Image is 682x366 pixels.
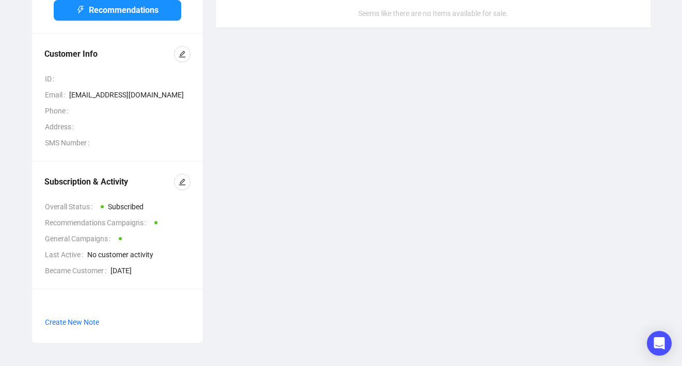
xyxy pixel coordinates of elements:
span: Last Active [45,249,87,260]
span: thunderbolt [76,6,85,14]
div: Customer Info [44,48,174,60]
span: Overall Status [45,201,97,212]
span: Recommendations Campaigns [45,217,150,228]
span: Recommendations [89,4,158,16]
span: Phone [45,105,72,117]
span: Email [45,89,69,101]
span: General Campaigns [45,233,115,244]
span: edit [179,178,186,186]
span: SMS Number [45,137,93,148]
span: edit [179,51,186,58]
span: Create New Note [45,318,99,326]
span: Address [45,121,78,132]
button: Create New Note [44,314,100,330]
span: No customer activity [87,249,191,260]
span: [DATE] [110,265,191,276]
div: Open Intercom Messenger [647,331,672,356]
span: ID [45,73,58,85]
span: Became Customer [45,265,110,276]
span: Subscribed [108,203,144,211]
div: Subscription & Activity [44,176,174,188]
span: [EMAIL_ADDRESS][DOMAIN_NAME] [69,89,191,101]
